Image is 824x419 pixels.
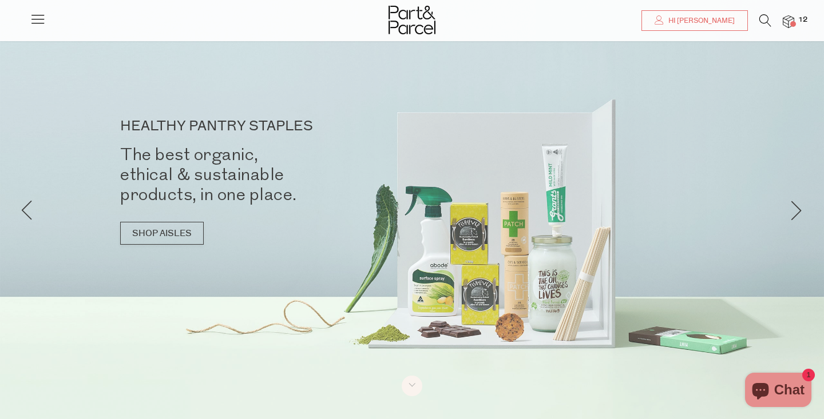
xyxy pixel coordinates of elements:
inbox-online-store-chat: Shopify online store chat [742,373,815,410]
h2: The best organic, ethical & sustainable products, in one place. [120,145,429,205]
a: 12 [783,15,794,27]
p: HEALTHY PANTRY STAPLES [120,119,429,133]
span: Hi [PERSON_NAME] [665,16,735,26]
img: Part&Parcel [389,6,435,34]
span: 12 [795,15,810,25]
a: SHOP AISLES [120,222,204,245]
a: Hi [PERSON_NAME] [641,10,748,31]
